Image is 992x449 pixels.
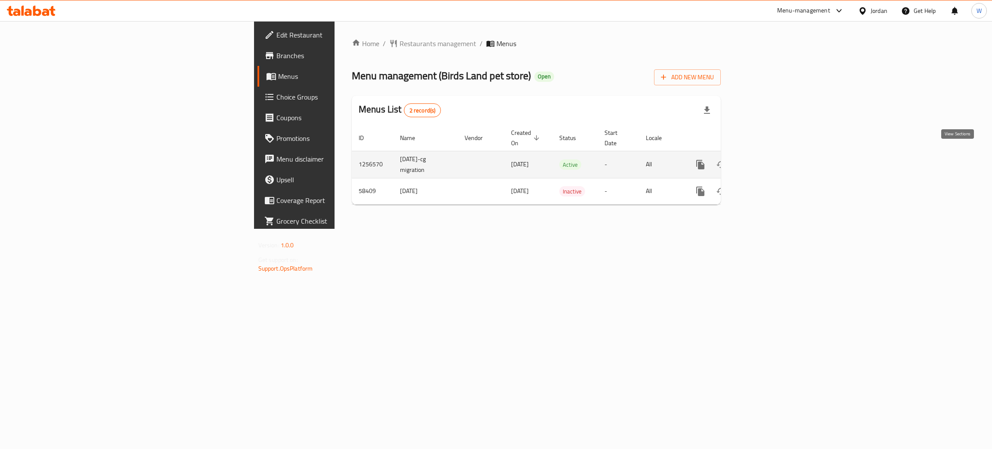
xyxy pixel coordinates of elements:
[639,151,683,178] td: All
[257,128,420,149] a: Promotions
[389,38,476,49] a: Restaurants management
[257,87,420,107] a: Choice Groups
[697,100,717,121] div: Export file
[359,103,441,117] h2: Menus List
[654,69,721,85] button: Add New Menu
[598,151,639,178] td: -
[511,128,542,148] span: Created On
[480,38,483,49] li: /
[352,38,721,49] nav: breadcrumb
[258,263,313,274] a: Support.OpsPlatform
[496,38,516,49] span: Menus
[690,154,711,175] button: more
[683,125,780,151] th: Actions
[404,106,441,115] span: 2 record(s)
[559,159,581,170] div: Active
[257,211,420,231] a: Grocery Checklist
[276,133,413,143] span: Promotions
[257,169,420,190] a: Upsell
[604,128,629,148] span: Start Date
[257,149,420,169] a: Menu disclaimer
[276,92,413,102] span: Choice Groups
[257,45,420,66] a: Branches
[559,133,587,143] span: Status
[711,154,732,175] button: Change Status
[276,195,413,206] span: Coverage Report
[257,190,420,211] a: Coverage Report
[777,6,830,16] div: Menu-management
[278,71,413,81] span: Menus
[276,175,413,185] span: Upsell
[258,240,279,251] span: Version:
[404,103,441,117] div: Total records count
[559,187,585,196] span: Inactive
[276,216,413,226] span: Grocery Checklist
[257,66,420,87] a: Menus
[400,38,476,49] span: Restaurants management
[711,181,732,202] button: Change Status
[393,178,458,204] td: [DATE]
[511,159,529,170] span: [DATE]
[646,133,673,143] span: Locale
[400,133,426,143] span: Name
[352,125,780,205] table: enhanced table
[393,151,458,178] td: [DATE]-cg migration
[534,72,554,82] div: Open
[465,133,494,143] span: Vendor
[598,178,639,204] td: -
[257,25,420,45] a: Edit Restaurant
[258,254,298,265] span: Get support on:
[359,133,375,143] span: ID
[276,154,413,164] span: Menu disclaimer
[690,181,711,202] button: more
[352,66,531,85] span: Menu management ( Birds Land pet store )
[276,112,413,123] span: Coupons
[559,160,581,170] span: Active
[281,240,294,251] span: 1.0.0
[661,72,714,83] span: Add New Menu
[534,73,554,80] span: Open
[511,185,529,196] span: [DATE]
[257,107,420,128] a: Coupons
[976,6,982,16] span: W
[276,50,413,61] span: Branches
[639,178,683,204] td: All
[871,6,887,16] div: Jordan
[276,30,413,40] span: Edit Restaurant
